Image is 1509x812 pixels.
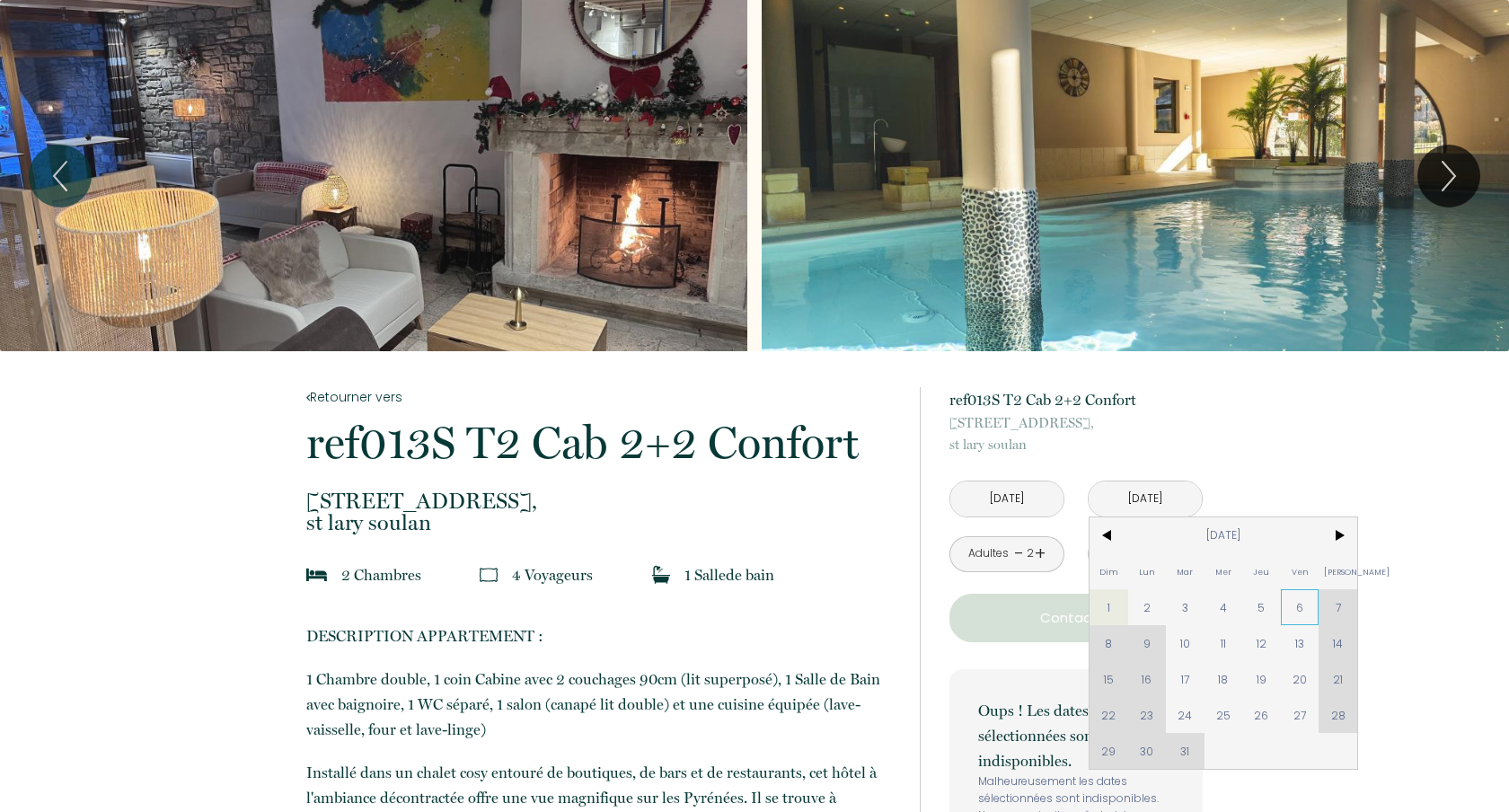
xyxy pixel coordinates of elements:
[684,562,774,587] p: 1 Salle de bain
[306,420,896,465] p: ref013S T2 Cab 2+2 Confort
[1166,625,1205,661] span: 10
[1319,517,1357,553] span: >
[1205,697,1243,733] span: 25
[306,666,896,742] p: 1 Chambre double, 1 coin Cabine avec 2 couchages 90cm (lit superposé), 1 Salle de Bain avec baign...
[1281,589,1319,625] span: 6
[1128,553,1167,589] span: Lun
[1205,553,1243,589] span: Mer
[950,481,1063,516] input: Arrivée
[978,698,1174,773] p: Oups ! Les dates sélectionnées sont indisponibles.
[949,412,1203,455] p: st lary soulan
[1090,589,1128,625] span: 1
[1242,697,1281,733] span: 26
[341,562,421,587] p: 2 Chambre
[415,566,421,584] span: s
[1035,540,1046,568] a: +
[1242,589,1281,625] span: 5
[1166,697,1205,733] span: 24
[949,594,1203,642] button: Contacter
[1205,661,1243,697] span: 18
[1128,589,1167,625] span: 2
[512,562,593,587] p: 4 Voyageur
[306,490,896,534] p: st lary soulan
[306,623,896,649] p: DESCRIPTION APPARTEMENT :
[949,412,1203,434] span: [STREET_ADDRESS],
[956,607,1196,629] p: Contacter
[306,387,896,407] a: Retourner vers
[1090,517,1128,553] span: <
[29,145,92,207] button: Previous
[306,490,896,512] span: [STREET_ADDRESS],
[1319,553,1357,589] span: [PERSON_NAME]
[1281,625,1319,661] span: 13
[1128,517,1319,553] span: [DATE]
[587,566,593,584] span: s
[949,387,1203,412] p: ref013S T2 Cab 2+2 Confort
[1242,661,1281,697] span: 19
[1417,145,1480,207] button: Next
[480,566,498,584] img: guests
[968,545,1009,562] div: Adultes
[1205,625,1243,661] span: 11
[1014,540,1024,568] a: -
[1166,589,1205,625] span: 3
[1242,625,1281,661] span: 12
[1281,661,1319,697] span: 20
[1025,545,1034,562] div: 2
[1205,589,1243,625] span: 4
[1281,553,1319,589] span: Ven
[1090,553,1128,589] span: Dim
[1242,553,1281,589] span: Jeu
[1089,481,1202,516] input: Départ
[1166,661,1205,697] span: 17
[1166,553,1205,589] span: Mar
[1281,697,1319,733] span: 27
